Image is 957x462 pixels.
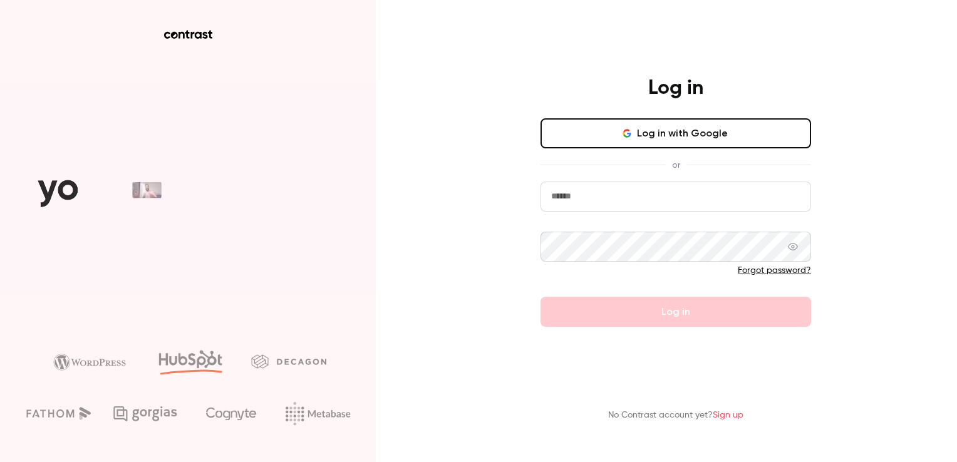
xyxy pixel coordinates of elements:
[648,76,703,101] h4: Log in
[251,354,326,368] img: decagon
[738,266,811,275] a: Forgot password?
[666,158,686,172] span: or
[713,411,743,419] a: Sign up
[608,409,743,422] p: No Contrast account yet?
[541,118,811,148] button: Log in with Google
